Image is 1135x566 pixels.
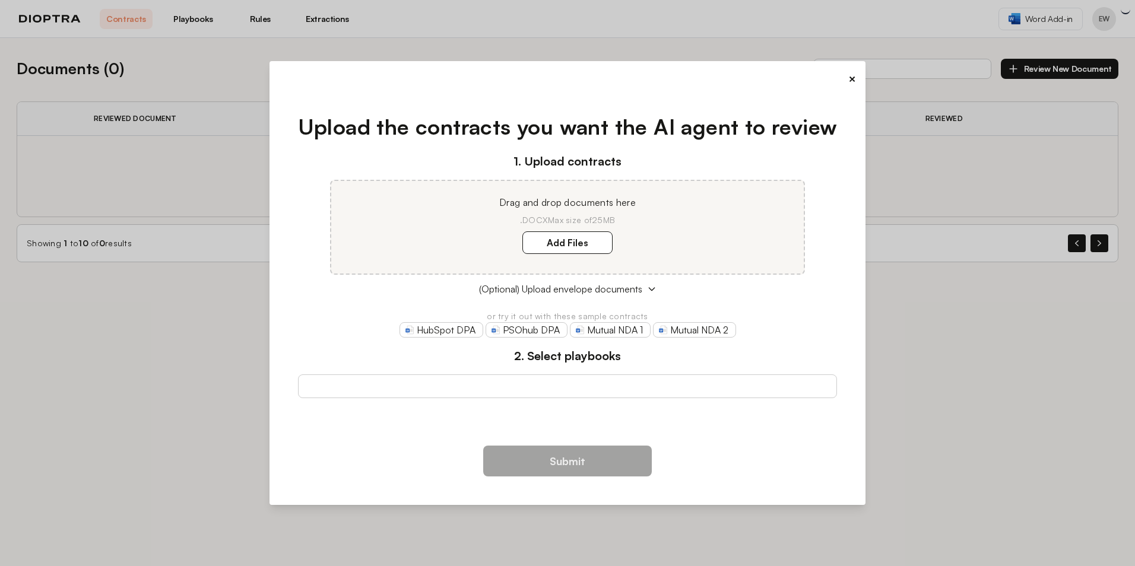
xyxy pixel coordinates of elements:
button: (Optional) Upload envelope documents [298,282,838,296]
a: Mutual NDA 2 [653,322,736,338]
span: (Optional) Upload envelope documents [479,282,642,296]
h1: Upload the contracts you want the AI agent to review [298,111,838,143]
h3: 2. Select playbooks [298,347,838,365]
p: or try it out with these sample contracts [298,310,838,322]
h3: 1. Upload contracts [298,152,838,170]
button: Submit [483,446,652,476]
label: Add Files [522,231,613,254]
p: Drag and drop documents here [345,195,790,209]
a: HubSpot DPA [400,322,483,338]
p: .DOCX Max size of 25MB [345,214,790,226]
button: × [848,71,856,87]
a: PSOhub DPA [486,322,567,338]
a: Mutual NDA 1 [570,322,651,338]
